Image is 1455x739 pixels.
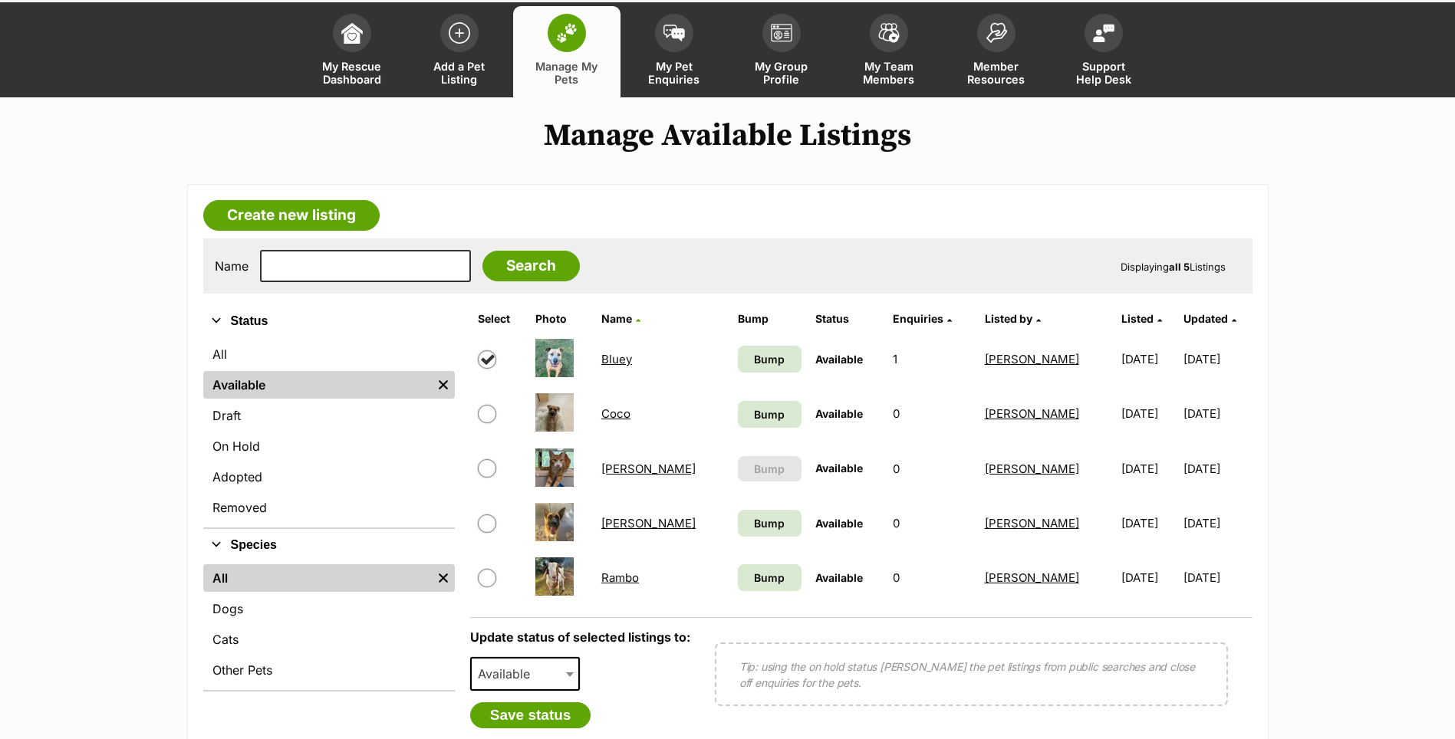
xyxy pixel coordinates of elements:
a: Bump [738,564,802,591]
span: Bump [754,515,785,531]
a: All [203,340,455,368]
th: Bump [732,307,808,331]
a: Bump [738,401,802,428]
a: Coco [601,406,630,421]
span: Available [815,517,863,530]
span: Displaying Listings [1121,261,1226,273]
a: [PERSON_NAME] [601,516,696,530]
th: Select [472,307,528,331]
a: Remove filter [432,564,455,592]
td: [DATE] [1183,551,1250,604]
a: Bump [738,346,802,373]
span: Listed by [985,312,1032,325]
td: 0 [887,387,977,440]
input: Search [482,251,580,281]
a: Updated [1183,312,1236,325]
a: Member Resources [943,6,1050,97]
td: [DATE] [1115,333,1182,386]
button: Species [203,535,455,555]
span: Available [815,407,863,420]
td: [DATE] [1115,551,1182,604]
a: Available [203,371,432,399]
a: [PERSON_NAME] [985,516,1079,530]
label: Update status of selected listings to: [470,629,690,645]
button: Status [203,311,455,331]
span: Available [815,461,863,475]
th: Status [809,307,885,331]
a: Cats [203,626,455,653]
span: translation missing: en.admin.listings.index.attributes.enquiries [893,312,943,325]
img: pet-enquiries-icon-7e3ad2cf08bfb03b45e93fb7055b45f3efa6380592205ae92323e6603595dc1f.svg [663,25,685,41]
td: [DATE] [1183,497,1250,550]
button: Save status [470,702,591,728]
img: add-pet-listing-icon-0afa8454b4691262ce3f59096e99ab1cd57d4a30225e0717b998d2c9b9846f56.svg [449,22,470,44]
span: Member Resources [962,60,1031,86]
span: Add a Pet Listing [425,60,494,86]
td: [DATE] [1115,442,1182,495]
div: Status [203,337,455,527]
span: My Rescue Dashboard [318,60,387,86]
a: Bump [738,510,802,537]
img: manage-my-pets-icon-02211641906a0b7f246fdf0571729dbe1e7629f14944591b6c1af311fb30b64b.svg [556,23,578,43]
span: My Group Profile [747,60,816,86]
a: Listed [1121,312,1162,325]
a: [PERSON_NAME] [601,461,696,476]
td: [DATE] [1183,442,1250,495]
a: [PERSON_NAME] [985,352,1079,366]
td: 0 [887,497,977,550]
a: Create new listing [203,200,380,231]
img: team-members-icon-5396bd8760b3fe7c0b43da4ab00e1e3bb1a5d9ba89233759b79545d2d3fc5d0d.svg [878,23,900,43]
span: Updated [1183,312,1228,325]
a: My Group Profile [728,6,835,97]
img: member-resources-icon-8e73f808a243e03378d46382f2149f9095a855e16c252ad45f914b54edf8863c.svg [986,22,1007,43]
label: Name [215,259,249,273]
td: [DATE] [1183,387,1250,440]
span: Bump [754,406,785,422]
td: 1 [887,333,977,386]
td: [DATE] [1183,333,1250,386]
th: Photo [529,307,594,331]
a: Other Pets [203,656,455,684]
strong: all 5 [1169,261,1190,273]
a: My Pet Enquiries [621,6,728,97]
span: Manage My Pets [532,60,601,86]
td: 0 [887,442,977,495]
img: group-profile-icon-3fa3cf56718a62981997c0bc7e787c4b2cf8bcc04b72c1350f741eb67cf2f40e.svg [771,24,792,42]
a: Support Help Desk [1050,6,1157,97]
a: All [203,564,432,592]
button: Bump [738,456,802,481]
span: Available [815,571,863,584]
p: Tip: using the on hold status [PERSON_NAME] the pet listings from public searches and close off e... [739,659,1203,691]
span: Bump [754,570,785,586]
span: Bump [754,351,785,367]
td: 0 [887,551,977,604]
span: Available [472,663,545,685]
a: Rambo [601,570,639,585]
a: Manage My Pets [513,6,621,97]
a: Remove filter [432,371,455,399]
a: Adopted [203,463,455,491]
span: Bump [754,461,785,477]
span: Support Help Desk [1069,60,1138,86]
div: Species [203,561,455,690]
span: Listed [1121,312,1154,325]
span: Available [470,657,581,691]
img: help-desk-icon-fdf02630f3aa405de69fd3d07c3f3aa587a6932b1a1747fa1d2bba05be0121f9.svg [1093,24,1114,42]
a: Bluey [601,352,632,366]
a: On Hold [203,432,455,460]
span: Name [601,312,632,325]
a: [PERSON_NAME] [985,461,1079,476]
a: My Rescue Dashboard [298,6,406,97]
span: My Team Members [854,60,923,86]
a: Dogs [203,595,455,622]
a: Name [601,312,640,325]
a: [PERSON_NAME] [985,570,1079,585]
td: [DATE] [1115,387,1182,440]
td: [DATE] [1115,497,1182,550]
a: Draft [203,402,455,429]
a: Add a Pet Listing [406,6,513,97]
a: Listed by [985,312,1041,325]
span: My Pet Enquiries [640,60,709,86]
img: dashboard-icon-eb2f2d2d3e046f16d808141f083e7271f6b2e854fb5c12c21221c1fb7104beca.svg [341,22,363,44]
a: Removed [203,494,455,521]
